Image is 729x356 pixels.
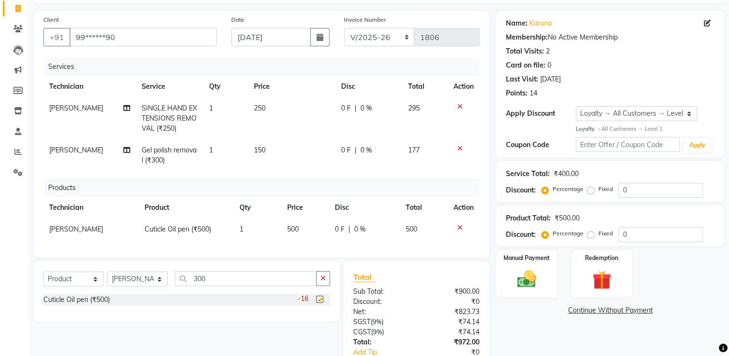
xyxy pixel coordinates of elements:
[530,18,552,28] a: Karuna
[547,60,551,70] div: 0
[248,76,335,97] th: Price
[346,297,416,307] div: Discount:
[553,185,583,193] label: Percentage
[506,230,536,240] div: Discount:
[145,225,211,233] span: Cuticle Oil pen (₹500)
[175,271,317,286] input: Search or Scan
[416,287,487,297] div: ₹900.00
[254,146,265,154] span: 150
[546,46,550,56] div: 2
[346,327,416,337] div: ( )
[598,229,613,238] label: Fixed
[498,305,722,315] a: Continue Without Payment
[49,146,103,154] span: [PERSON_NAME]
[43,197,139,219] th: Technician
[506,32,715,42] div: No Active Membership
[239,225,243,233] span: 1
[506,213,551,223] div: Product Total:
[372,318,382,326] span: 9%
[416,317,487,327] div: ₹74.14
[353,328,371,336] span: CGST
[408,146,420,154] span: 177
[598,185,613,193] label: Fixed
[49,104,103,112] span: [PERSON_NAME]
[335,76,402,97] th: Disc
[346,307,416,317] div: Net:
[69,28,217,46] input: Search by Name/Mobile/Email/Code
[348,224,350,234] span: |
[506,185,536,195] div: Discount:
[504,254,550,262] label: Manual Payment
[346,317,416,327] div: ( )
[346,287,416,297] div: Sub Total:
[353,272,375,282] span: Total
[354,224,366,234] span: 0 %
[254,104,265,112] span: 250
[344,15,386,24] label: Invoice Number
[49,225,103,233] span: [PERSON_NAME]
[506,74,538,84] div: Last Visit:
[576,125,601,132] strong: Loyalty →
[408,104,420,112] span: 295
[530,88,537,98] div: 14
[231,15,244,24] label: Date
[346,337,416,347] div: Total:
[506,140,575,150] div: Coupon Code
[341,103,351,113] span: 0 F
[448,76,479,97] th: Action
[506,46,544,56] div: Total Visits:
[43,15,59,24] label: Client
[506,109,575,119] div: Apply Discount
[506,169,550,179] div: Service Total:
[448,197,479,219] th: Action
[555,213,580,223] div: ₹500.00
[341,145,351,155] span: 0 F
[287,225,299,233] span: 500
[360,145,372,155] span: 0 %
[234,197,281,219] th: Qty
[506,88,528,98] div: Points:
[506,32,548,42] div: Membership:
[373,328,382,336] span: 9%
[43,28,70,46] button: +91
[353,317,371,326] span: SGST
[416,307,487,317] div: ₹823.73
[416,337,487,347] div: ₹972.00
[506,18,528,28] div: Name:
[416,297,487,307] div: ₹0
[402,76,448,97] th: Total
[355,103,357,113] span: |
[360,103,372,113] span: 0 %
[139,197,234,219] th: Product
[44,179,487,197] div: Products
[540,74,561,84] div: [DATE]
[576,137,680,152] input: Enter Offer / Coupon Code
[281,197,329,219] th: Price
[684,138,711,152] button: Apply
[511,268,542,290] img: _cash.svg
[416,327,487,337] div: ₹74.14
[400,197,448,219] th: Total
[355,145,357,155] span: |
[585,254,618,262] label: Redemption
[335,224,345,234] span: 0 F
[406,225,417,233] span: 500
[43,76,136,97] th: Technician
[298,294,308,304] span: -16
[506,60,545,70] div: Card on file:
[209,104,213,112] span: 1
[553,229,583,238] label: Percentage
[586,268,617,292] img: _gift.svg
[142,146,197,164] span: Gel polish removal (₹300)
[329,197,400,219] th: Disc
[554,169,579,179] div: ₹400.00
[576,125,715,133] div: All Customers → Level 1
[136,76,203,97] th: Service
[142,104,197,133] span: SINGLE HAND EXTENSIONS REMOVAL (₹250)
[203,76,248,97] th: Qty
[43,295,110,305] div: Cuticle Oil pen (₹500)
[209,146,213,154] span: 1
[44,58,487,76] div: Services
